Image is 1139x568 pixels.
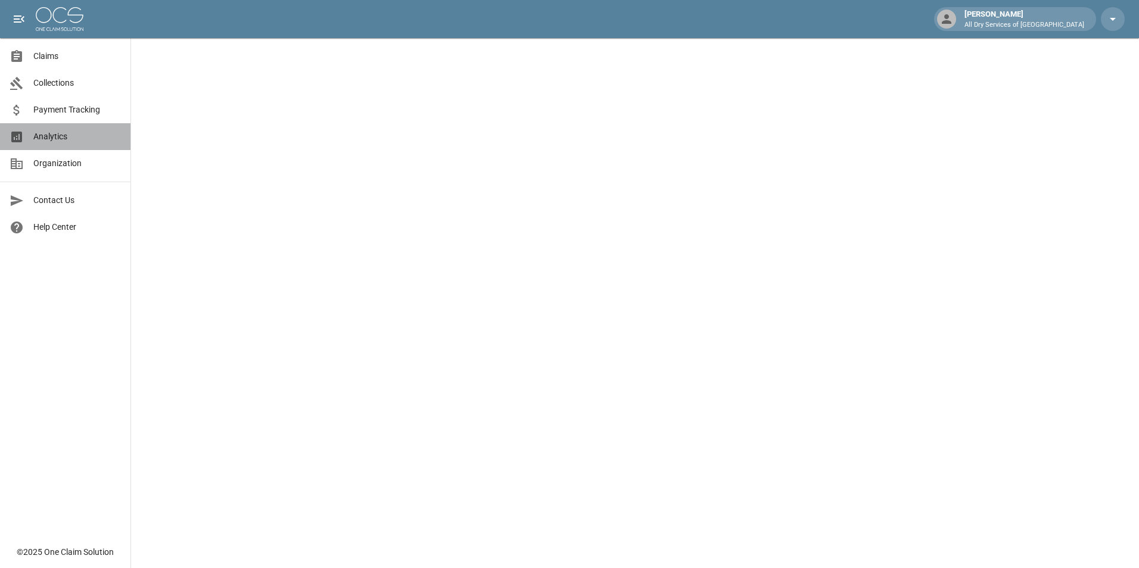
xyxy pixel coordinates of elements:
[33,77,121,89] span: Collections
[33,157,121,170] span: Organization
[17,546,114,558] div: © 2025 One Claim Solution
[33,50,121,63] span: Claims
[36,7,83,31] img: ocs-logo-white-transparent.png
[131,38,1139,564] iframe: Embedded Dashboard
[33,130,121,143] span: Analytics
[33,221,121,233] span: Help Center
[7,7,31,31] button: open drawer
[33,194,121,207] span: Contact Us
[960,8,1089,30] div: [PERSON_NAME]
[964,20,1084,30] p: All Dry Services of [GEOGRAPHIC_DATA]
[33,104,121,116] span: Payment Tracking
